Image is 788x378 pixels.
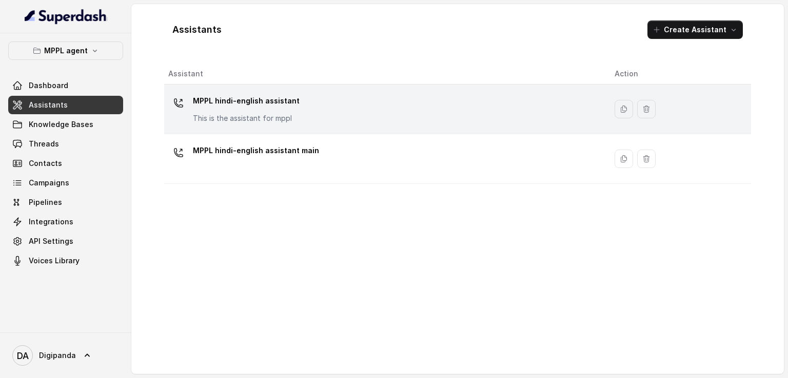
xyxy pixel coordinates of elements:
[8,135,123,153] a: Threads
[8,251,123,270] a: Voices Library
[29,256,80,266] span: Voices Library
[193,93,300,109] p: MPPL hindi-english assistant
[193,113,300,123] p: This is the assistant for mppl
[29,178,69,188] span: Campaigns
[29,100,68,110] span: Assistants
[29,119,93,130] span: Knowledge Bases
[25,8,107,25] img: light.svg
[29,217,73,227] span: Integrations
[8,96,123,114] a: Assistants
[8,193,123,212] a: Pipelines
[606,64,751,85] th: Action
[29,139,59,149] span: Threads
[8,213,123,231] a: Integrations
[39,350,76,361] span: Digipanda
[29,158,62,169] span: Contacts
[8,232,123,250] a: API Settings
[17,350,29,361] text: DA
[44,45,88,57] p: MPPL agent
[29,236,73,246] span: API Settings
[29,197,62,207] span: Pipelines
[8,341,123,370] a: Digipanda
[172,22,222,38] h1: Assistants
[193,142,319,159] p: MPPL hindi-english assistant main
[8,154,123,173] a: Contacts
[164,64,606,85] th: Assistant
[8,115,123,134] a: Knowledge Bases
[8,76,123,95] a: Dashboard
[8,174,123,192] a: Campaigns
[8,41,123,60] button: MPPL agent
[647,20,743,39] button: Create Assistant
[29,80,68,91] span: Dashboard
